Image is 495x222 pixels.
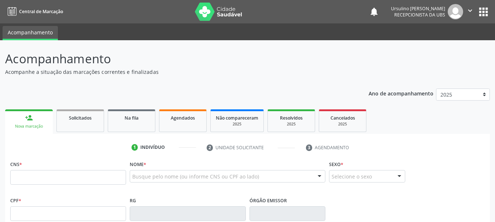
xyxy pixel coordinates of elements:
[332,173,372,180] span: Selecione o sexo
[10,159,22,170] label: CNS
[324,121,361,127] div: 2025
[125,115,138,121] span: Na fila
[132,173,259,180] span: Busque pelo nome (ou informe CNS ou CPF ao lado)
[250,195,287,206] label: Órgão emissor
[394,12,445,18] span: Recepcionista da UBS
[369,89,433,98] p: Ano de acompanhamento
[280,115,303,121] span: Resolvidos
[448,4,463,19] img: img
[5,68,344,76] p: Acompanhe a situação das marcações correntes e finalizadas
[10,124,48,129] div: Nova marcação
[132,144,138,151] div: 1
[5,5,63,18] a: Central de Marcação
[477,5,490,18] button: apps
[5,50,344,68] p: Acompanhamento
[330,115,355,121] span: Cancelados
[130,159,146,170] label: Nome
[25,114,33,122] div: person_add
[171,115,195,121] span: Agendados
[69,115,92,121] span: Solicitados
[19,8,63,15] span: Central de Marcação
[369,7,379,17] button: notifications
[3,26,58,40] a: Acompanhamento
[329,159,343,170] label: Sexo
[273,121,310,127] div: 2025
[463,4,477,19] button: 
[466,7,474,15] i: 
[140,144,165,151] div: Indivíduo
[216,115,258,121] span: Não compareceram
[391,5,445,12] div: Ursulino [PERSON_NAME]
[216,121,258,127] div: 2025
[130,195,136,206] label: RG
